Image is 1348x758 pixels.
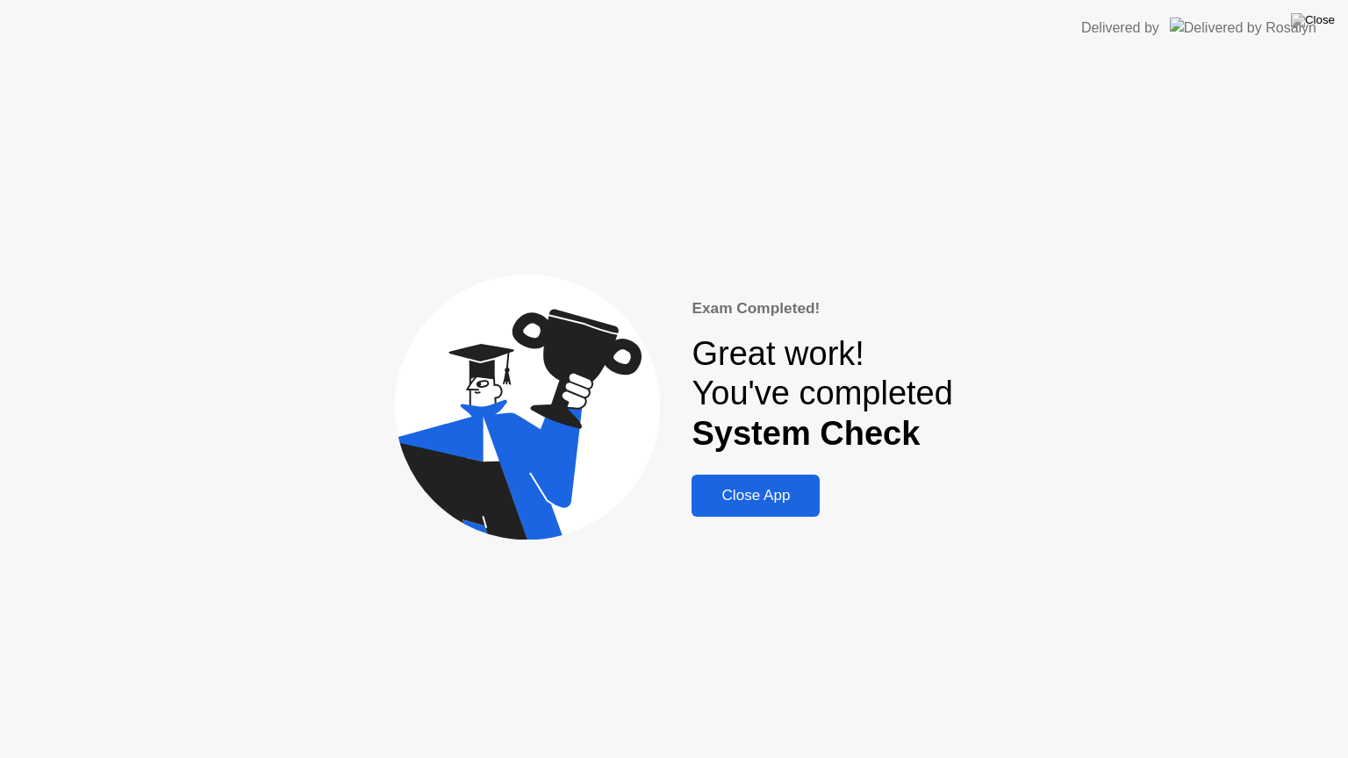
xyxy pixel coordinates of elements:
[692,334,952,454] div: Great work! You've completed
[1170,18,1316,38] img: Delivered by Rosalyn
[1081,18,1159,39] div: Delivered by
[692,415,920,452] b: System Check
[692,475,820,517] button: Close App
[1291,13,1335,27] img: Close
[697,487,814,504] div: Close App
[692,297,952,320] div: Exam Completed!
